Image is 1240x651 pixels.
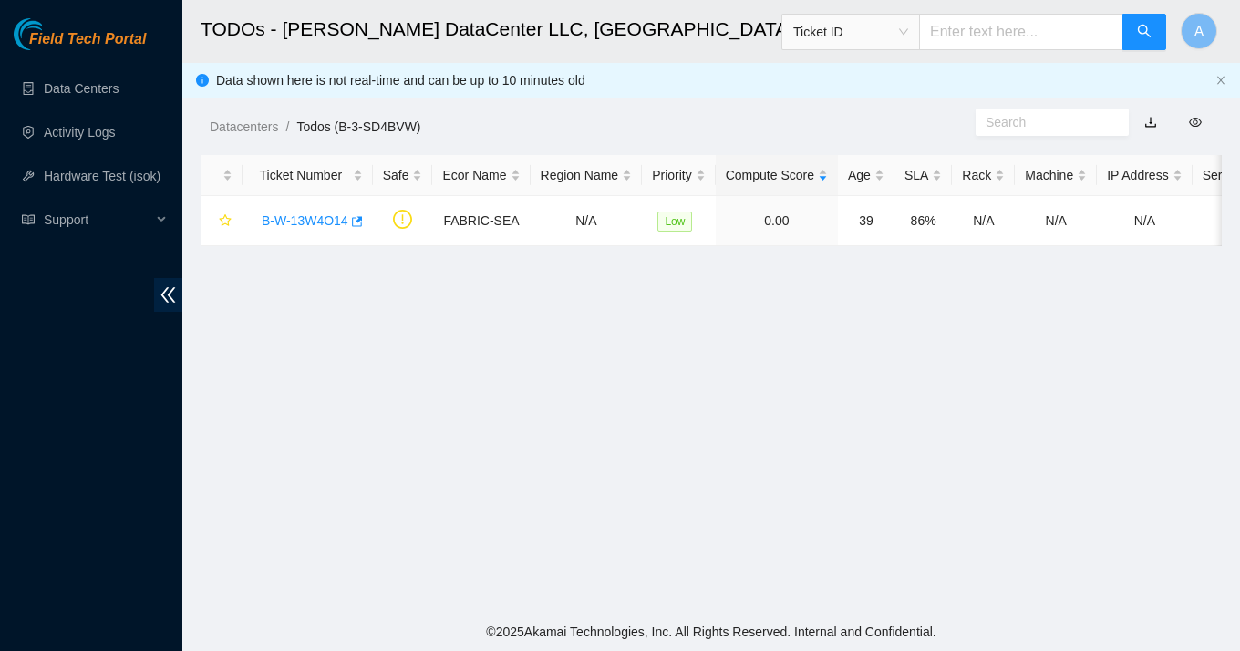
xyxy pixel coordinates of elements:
[1131,108,1171,137] button: download
[986,112,1104,132] input: Search
[44,169,160,183] a: Hardware Test (isok)
[531,196,643,246] td: N/A
[182,613,1240,651] footer: © 2025 Akamai Technologies, Inc. All Rights Reserved. Internal and Confidential.
[1194,20,1204,43] span: A
[296,119,420,134] a: Todos (B-3-SD4BVW)
[285,119,289,134] span: /
[952,196,1015,246] td: N/A
[1097,196,1192,246] td: N/A
[262,213,348,228] a: B-W-13W4O14
[14,18,92,50] img: Akamai Technologies
[29,31,146,48] span: Field Tech Portal
[1015,196,1097,246] td: N/A
[793,18,908,46] span: Ticket ID
[22,213,35,226] span: read
[1144,115,1157,129] a: download
[716,196,838,246] td: 0.00
[393,210,412,229] span: exclamation-circle
[1137,24,1152,41] span: search
[1215,75,1226,86] span: close
[154,278,182,312] span: double-left
[894,196,952,246] td: 86%
[432,196,530,246] td: FABRIC-SEA
[1189,116,1202,129] span: eye
[14,33,146,57] a: Akamai TechnologiesField Tech Portal
[1215,75,1226,87] button: close
[44,125,116,139] a: Activity Logs
[919,14,1123,50] input: Enter text here...
[1122,14,1166,50] button: search
[219,214,232,229] span: star
[1181,13,1217,49] button: A
[44,81,119,96] a: Data Centers
[211,206,232,235] button: star
[657,212,692,232] span: Low
[44,201,151,238] span: Support
[210,119,278,134] a: Datacenters
[838,196,894,246] td: 39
